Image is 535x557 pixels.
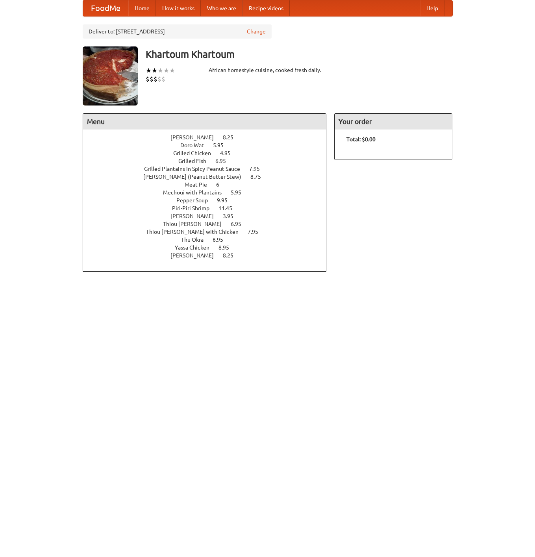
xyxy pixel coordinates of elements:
span: 7.95 [248,229,266,235]
a: Doro Wat 5.95 [180,142,238,148]
span: 6.95 [215,158,234,164]
div: African homestyle cuisine, cooked fresh daily. [209,66,327,74]
a: How it works [156,0,201,16]
li: $ [150,75,154,83]
span: Doro Wat [180,142,212,148]
span: Mechoui with Plantains [163,189,230,196]
a: Help [420,0,444,16]
span: 6.95 [231,221,249,227]
a: [PERSON_NAME] 8.25 [170,252,248,259]
span: 8.95 [218,244,237,251]
span: Pepper Soup [176,197,216,204]
h4: Menu [83,114,326,130]
span: Thu Okra [181,237,211,243]
a: Piri-Piri Shrimp 11.45 [172,205,247,211]
a: Meat Pie 6 [185,181,234,188]
a: Grilled Chicken 4.95 [173,150,245,156]
span: [PERSON_NAME] (Peanut Butter Stew) [143,174,249,180]
a: Who we are [201,0,243,16]
h3: Khartoum Khartoum [146,46,453,62]
span: 8.25 [223,252,241,259]
a: Mechoui with Plantains 5.95 [163,189,256,196]
a: [PERSON_NAME] 3.95 [170,213,248,219]
div: Deliver to: [STREET_ADDRESS] [83,24,272,39]
span: 7.95 [249,166,268,172]
span: [PERSON_NAME] [170,213,222,219]
span: 6.95 [213,237,231,243]
a: Home [128,0,156,16]
a: Grilled Fish 6.95 [178,158,241,164]
span: Piri-Piri Shrimp [172,205,217,211]
span: 5.95 [231,189,249,196]
span: Grilled Plantains in Spicy Peanut Sauce [144,166,248,172]
a: Thiou [PERSON_NAME] 6.95 [163,221,256,227]
span: Thiou [PERSON_NAME] [163,221,230,227]
span: 8.75 [250,174,269,180]
li: ★ [152,66,157,75]
span: [PERSON_NAME] [170,252,222,259]
span: 3.95 [223,213,241,219]
span: 9.95 [217,197,235,204]
span: Grilled Chicken [173,150,219,156]
a: Thu Okra 6.95 [181,237,238,243]
span: 8.25 [223,134,241,141]
li: $ [157,75,161,83]
a: Yassa Chicken 8.95 [175,244,244,251]
span: [PERSON_NAME] [170,134,222,141]
a: [PERSON_NAME] 8.25 [170,134,248,141]
span: 11.45 [218,205,240,211]
span: Meat Pie [185,181,215,188]
a: Grilled Plantains in Spicy Peanut Sauce 7.95 [144,166,274,172]
a: Recipe videos [243,0,290,16]
a: Thiou [PERSON_NAME] with Chicken 7.95 [146,229,273,235]
li: ★ [146,66,152,75]
span: Yassa Chicken [175,244,217,251]
span: 6 [216,181,227,188]
img: angular.jpg [83,46,138,105]
span: 5.95 [213,142,231,148]
h4: Your order [335,114,452,130]
li: $ [161,75,165,83]
li: $ [154,75,157,83]
li: ★ [169,66,175,75]
a: [PERSON_NAME] (Peanut Butter Stew) 8.75 [143,174,276,180]
span: Thiou [PERSON_NAME] with Chicken [146,229,246,235]
a: FoodMe [83,0,128,16]
b: Total: $0.00 [346,136,376,142]
li: ★ [163,66,169,75]
a: Pepper Soup 9.95 [176,197,242,204]
li: $ [146,75,150,83]
a: Change [247,28,266,35]
span: 4.95 [220,150,239,156]
li: ★ [157,66,163,75]
span: Grilled Fish [178,158,214,164]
